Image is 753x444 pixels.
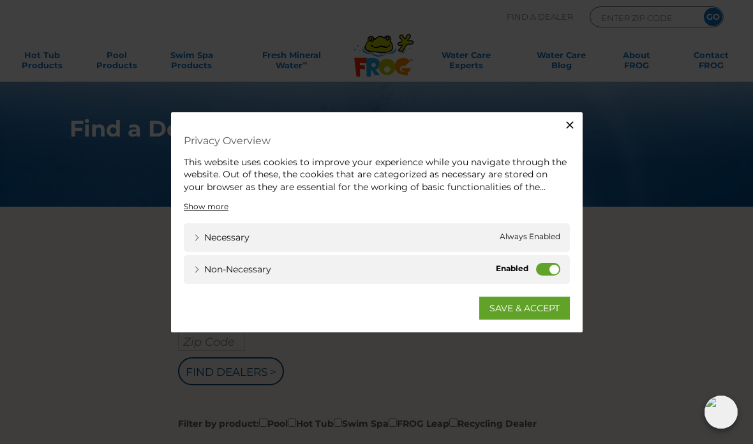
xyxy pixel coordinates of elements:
[500,231,560,244] span: Always Enabled
[184,201,228,212] a: Show more
[705,396,738,429] img: openIcon
[184,156,570,193] div: This website uses cookies to improve your experience while you navigate through the website. Out ...
[193,263,271,276] a: Non-necessary
[184,131,570,149] h4: Privacy Overview
[479,297,570,320] a: SAVE & ACCEPT
[193,231,250,244] a: Necessary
